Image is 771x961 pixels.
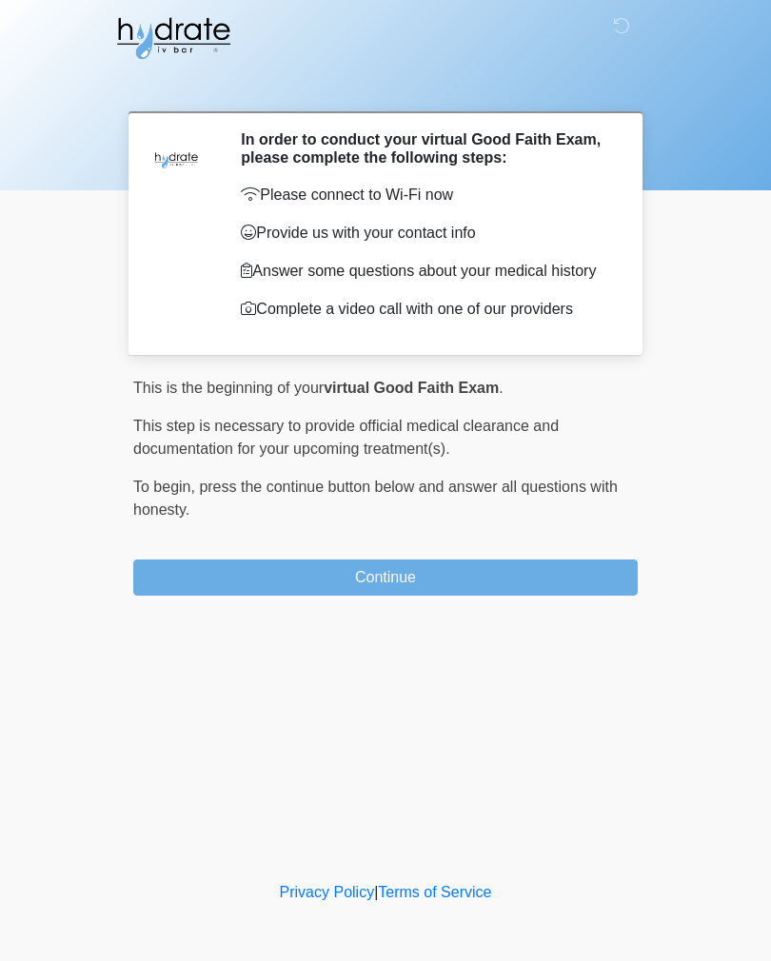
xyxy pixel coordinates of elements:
[374,884,378,900] a: |
[241,260,609,283] p: Answer some questions about your medical history
[148,130,205,187] img: Agent Avatar
[324,380,499,396] strong: virtual Good Faith Exam
[241,130,609,167] h2: In order to conduct your virtual Good Faith Exam, please complete the following steps:
[241,184,609,206] p: Please connect to Wi-Fi now
[133,418,559,457] span: This step is necessary to provide official medical clearance and documentation for your upcoming ...
[133,479,618,518] span: press the continue button below and answer all questions with honesty.
[133,380,324,396] span: This is the beginning of your
[499,380,503,396] span: .
[133,559,638,596] button: Continue
[378,884,491,900] a: Terms of Service
[241,222,609,245] p: Provide us with your contact info
[241,298,609,321] p: Complete a video call with one of our providers
[114,14,232,62] img: Hydrate IV Bar - Fort Collins Logo
[133,479,199,495] span: To begin,
[280,884,375,900] a: Privacy Policy
[119,69,652,104] h1: ‎ ‎ ‎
